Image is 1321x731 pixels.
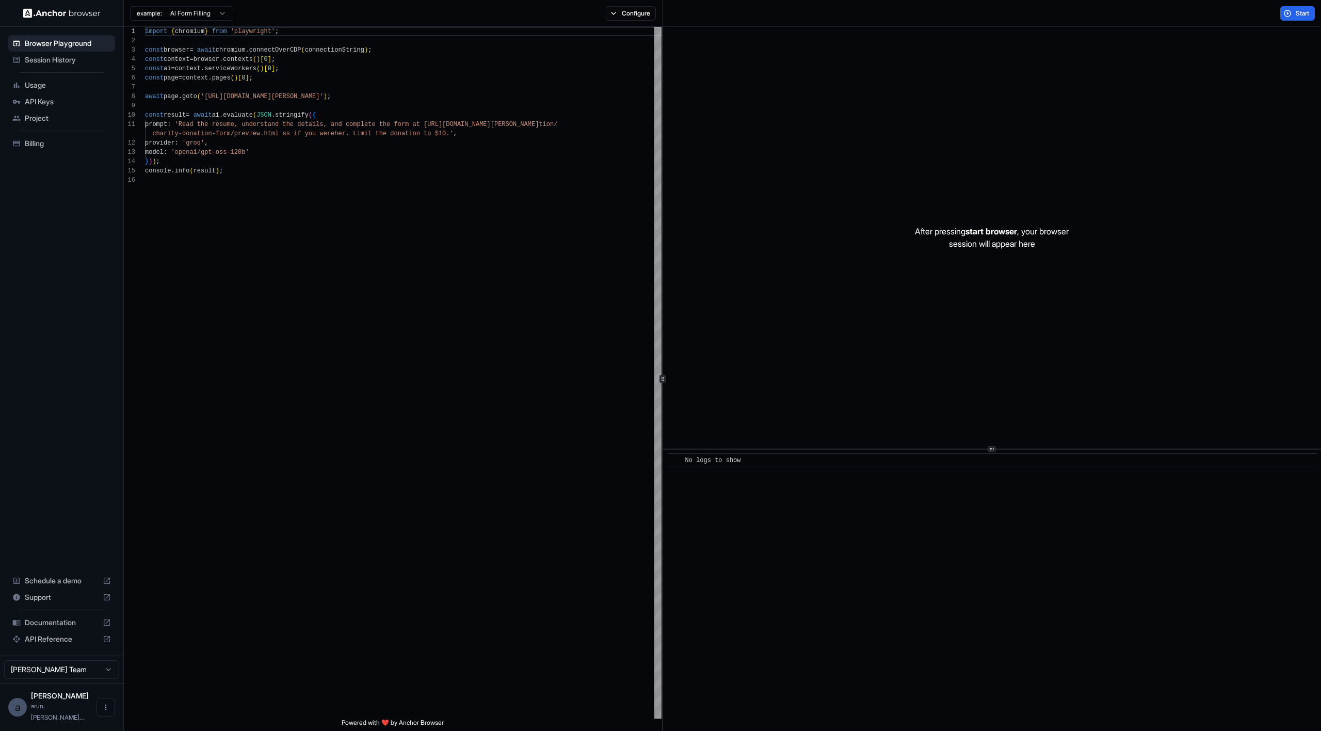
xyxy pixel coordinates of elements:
div: 13 [124,148,135,157]
span: stringify [275,112,309,119]
span: : [175,139,179,147]
span: ) [324,93,327,100]
span: const [145,46,164,54]
span: ; [219,167,223,174]
span: 'playwright' [231,28,275,35]
span: { [312,112,316,119]
span: ; [271,56,275,63]
div: 2 [124,36,135,45]
span: Browser Playground [25,38,111,49]
span: . [201,65,204,72]
div: Support [8,589,115,606]
span: arun.ravikumar@vudoo.com [31,702,84,721]
button: Configure [606,6,656,21]
div: 8 [124,92,135,101]
span: { [171,28,174,35]
span: 0 [241,74,245,82]
span: model [145,149,164,156]
div: API Keys [8,93,115,110]
span: Usage [25,80,111,90]
div: 5 [124,64,135,73]
span: [ [264,65,267,72]
div: 1 [124,27,135,36]
span: context [182,74,208,82]
div: 3 [124,45,135,55]
span: ] [271,65,275,72]
span: Powered with ❤️ by Anchor Browser [342,719,444,731]
span: Project [25,113,111,123]
div: Schedule a demo [8,573,115,589]
span: her. Limit the donation to $10.' [334,130,453,137]
span: ) [152,158,156,165]
div: 12 [124,138,135,148]
span: . [219,112,223,119]
span: 'Read the resume, understand the details, and comp [175,121,361,128]
span: console [145,167,171,174]
span: ; [275,65,279,72]
span: ) [260,65,264,72]
div: 9 [124,101,135,110]
img: Anchor Logo [23,8,101,18]
div: API Reference [8,631,115,647]
span: await [194,112,212,119]
p: After pressing , your browser session will appear here [915,225,1069,250]
span: ( [253,56,256,63]
span: connectOverCDP [249,46,301,54]
span: API Keys [25,97,111,107]
span: . [171,167,174,174]
span: goto [182,93,197,100]
span: Start [1296,9,1310,18]
span: . [179,93,182,100]
div: Browser Playground [8,35,115,52]
span: serviceWorkers [204,65,256,72]
div: 15 [124,166,135,176]
button: Start [1280,6,1315,21]
span: ; [275,28,279,35]
span: ( [309,112,312,119]
span: page [164,74,179,82]
span: . [219,56,223,63]
span: const [145,65,164,72]
span: pages [212,74,231,82]
span: chromium [175,28,205,35]
span: ] [268,56,271,63]
span: 0 [264,56,267,63]
span: 'openai/gpt-oss-120b' [171,149,249,156]
span: start browser [965,226,1017,236]
span: 'groq' [182,139,204,147]
span: contexts [223,56,253,63]
span: result [164,112,186,119]
span: arun ravikumar [31,691,89,700]
span: Schedule a demo [25,576,99,586]
div: Project [8,110,115,126]
div: 7 [124,83,135,92]
span: = [179,74,182,82]
span: Support [25,592,99,602]
div: Session History [8,52,115,68]
span: . [245,46,249,54]
span: const [145,56,164,63]
div: 14 [124,157,135,166]
span: ] [245,74,249,82]
span: ai [164,65,171,72]
span: } [145,158,149,165]
span: context [175,65,201,72]
div: 4 [124,55,135,64]
span: : [164,149,167,156]
span: ai [212,112,219,119]
span: evaluate [223,112,253,119]
span: . [271,112,275,119]
span: info [175,167,190,174]
span: ) [256,56,260,63]
div: Documentation [8,614,115,631]
span: : [167,121,171,128]
span: connectionString [305,46,364,54]
span: ( [231,74,234,82]
span: context [164,56,189,63]
span: ( [189,167,193,174]
button: Open menu [96,698,115,717]
span: prompt [145,121,167,128]
span: [ [260,56,264,63]
span: ​ [672,455,678,466]
div: 10 [124,110,135,120]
